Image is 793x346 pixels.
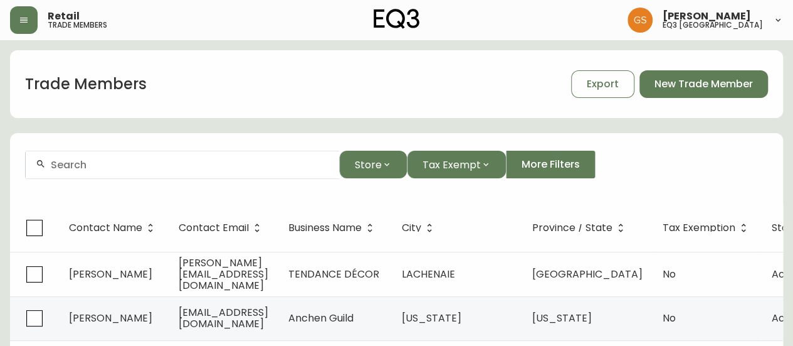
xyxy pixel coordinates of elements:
h1: Trade Members [25,73,147,95]
h5: eq3 [GEOGRAPHIC_DATA] [663,21,763,29]
span: [PERSON_NAME] [69,267,152,281]
span: Business Name [288,224,362,232]
span: Tax Exemption [663,224,735,232]
span: City [402,222,438,234]
button: More Filters [506,151,596,178]
span: Tax Exemption [663,222,752,234]
span: Store [355,157,382,173]
span: [US_STATE] [402,311,461,325]
span: Contact Name [69,224,142,232]
span: Tax Exempt [423,157,481,173]
span: City [402,224,421,232]
span: Business Name [288,222,378,234]
button: Export [571,70,634,98]
span: [PERSON_NAME][EMAIL_ADDRESS][DOMAIN_NAME] [179,256,268,293]
h5: trade members [48,21,107,29]
span: Province / State [532,222,629,234]
span: Anchen Guild [288,311,354,325]
span: No [663,267,676,281]
span: Contact Name [69,222,159,234]
span: TENDANCE DÉCOR [288,267,379,281]
span: Contact Email [179,224,249,232]
img: logo [374,9,420,29]
span: Export [587,77,619,91]
span: [PERSON_NAME] [663,11,751,21]
span: [GEOGRAPHIC_DATA] [532,267,643,281]
span: Contact Email [179,222,265,234]
button: Tax Exempt [407,151,506,178]
span: [EMAIL_ADDRESS][DOMAIN_NAME] [179,305,268,331]
span: New Trade Member [654,77,753,91]
span: Retail [48,11,80,21]
span: [PERSON_NAME] [69,311,152,325]
button: New Trade Member [639,70,768,98]
button: Store [339,151,407,178]
span: LACHENAIE [402,267,455,281]
span: No [663,311,676,325]
span: More Filters [522,158,580,171]
input: Search [51,159,329,171]
img: 6b403d9c54a9a0c30f681d41f5fc2571 [628,8,653,33]
span: Province / State [532,224,612,232]
span: [US_STATE] [532,311,592,325]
